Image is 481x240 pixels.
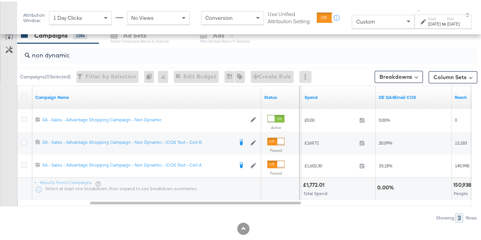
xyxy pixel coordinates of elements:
[267,169,284,174] label: Paused
[42,115,246,122] a: SA - Sales - Advantage Shopping Campaign - Non Dynamic
[379,161,392,167] span: 33.18%
[42,161,233,167] div: SA - Sales - Advantage Shopping Campaign - Non Dynamic - iCOS Test - Cell A
[441,19,447,25] strong: to
[377,183,396,190] div: 0.00%
[454,189,468,195] span: People
[455,116,457,121] span: 0
[455,161,469,167] span: 145,998
[35,93,258,99] a: Your campaign name.
[267,146,284,151] label: Paused
[447,15,460,20] label: End:
[436,214,455,219] div: Showing:
[305,138,356,144] span: £169.71
[455,138,467,144] span: 13,183
[42,115,246,121] div: SA - Sales - Advantage Shopping Campaign - Non Dynamic
[23,11,45,22] div: Attribution Window:
[20,72,71,79] div: Campaigns ( 0 Selected)
[455,211,463,221] div: 3
[42,161,233,168] a: SA - Sales - Advantage Shopping Campaign - Non Dynamic - iCOS Test - Cell A
[205,13,233,20] span: Conversion
[73,31,87,38] div: 1286
[303,189,327,195] span: Total Spend
[264,93,296,99] a: Shows the current state of your Ad Campaign.
[34,30,68,38] div: Campaigns
[379,93,449,99] a: DE NET COS GA4Email
[379,116,390,121] span: 0.00%
[131,13,154,20] span: No Views
[447,19,460,25] div: [DATE]
[305,161,356,167] span: £1,602.30
[30,43,437,58] input: Search Campaigns by Name, ID or Objective
[305,116,356,121] span: £0.00
[356,17,375,24] span: Custom
[375,69,423,81] button: Breakdowns
[144,69,158,81] div: 0
[429,70,477,82] button: Column Sets
[428,19,441,25] div: [DATE]
[453,180,473,187] div: 150,938
[415,8,422,11] span: ↑
[42,138,233,144] div: SA - Sales - Advantage Shopping Campaign - Non Dynamic - iCOS Test - Cell B
[303,180,327,187] div: £1,772.01
[428,15,441,20] label: Start:
[267,124,284,129] label: Active
[53,13,82,20] span: 1 Day Clicks
[379,138,392,144] span: 20.09%
[268,9,314,23] label: Use Unified Attribution Setting:
[305,93,373,99] a: The total amount spent to date.
[465,214,477,219] div: Rows
[42,138,233,145] a: SA - Sales - Advantage Shopping Campaign - Non Dynamic - iCOS Test - Cell B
